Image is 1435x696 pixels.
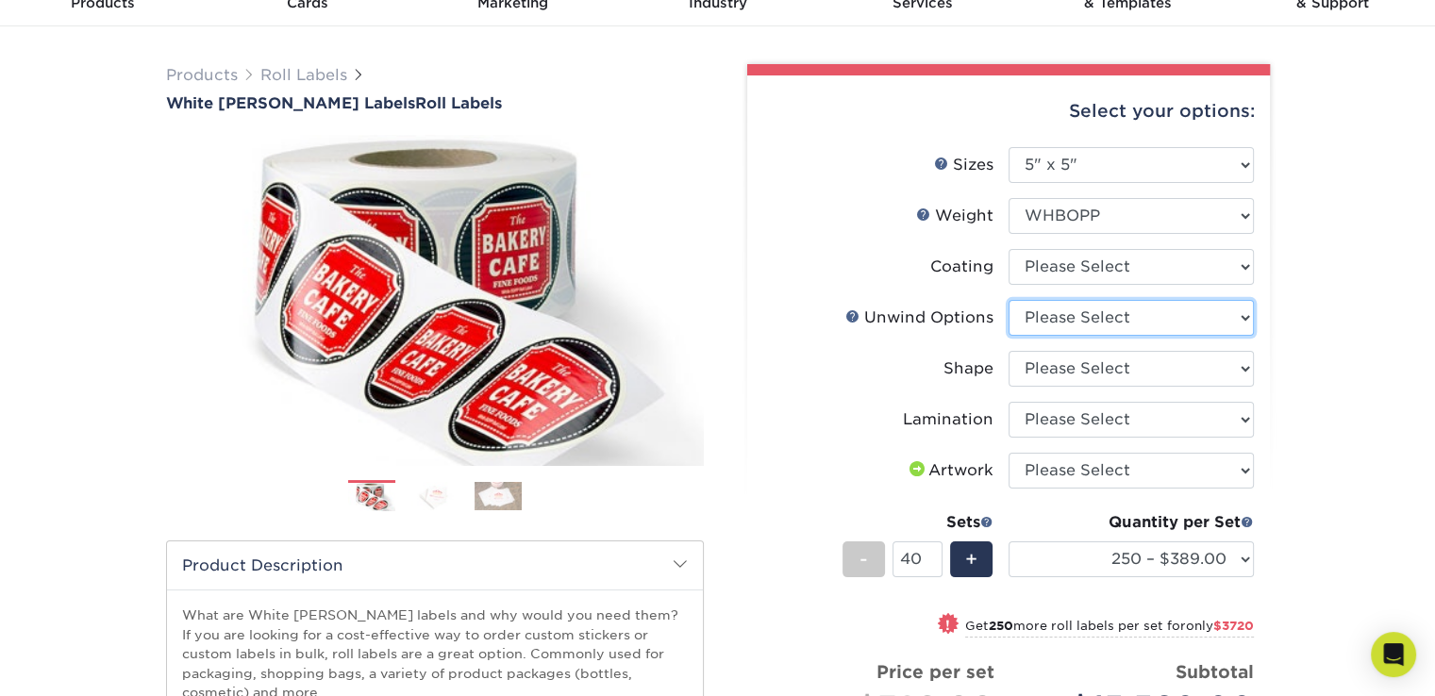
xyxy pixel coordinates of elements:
[348,481,395,513] img: Roll Labels 01
[943,357,993,380] div: Shape
[906,459,993,482] div: Artwork
[411,482,459,510] img: Roll Labels 02
[845,307,993,329] div: Unwind Options
[934,154,993,176] div: Sizes
[843,511,993,534] div: Sets
[876,661,994,682] strong: Price per set
[1186,619,1254,633] span: only
[859,545,868,573] span: -
[167,541,703,589] h2: Product Description
[166,114,704,486] img: White BOPP Labels 01
[930,256,993,278] div: Coating
[475,482,522,510] img: Roll Labels 03
[965,545,977,573] span: +
[166,66,238,84] a: Products
[1371,632,1416,677] div: Open Intercom Messenger
[1176,661,1254,682] strong: Subtotal
[762,75,1255,147] div: Select your options:
[989,619,1013,633] strong: 250
[1009,511,1254,534] div: Quantity per Set
[1213,619,1254,633] span: $3720
[166,94,415,112] span: White [PERSON_NAME] Labels
[903,408,993,431] div: Lamination
[166,94,704,112] h1: Roll Labels
[260,66,347,84] a: Roll Labels
[965,619,1254,638] small: Get more roll labels per set for
[916,205,993,227] div: Weight
[945,615,950,635] span: !
[166,94,704,112] a: White [PERSON_NAME] LabelsRoll Labels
